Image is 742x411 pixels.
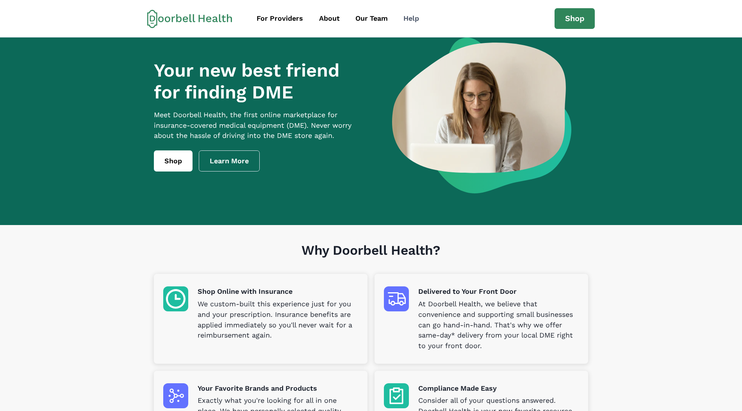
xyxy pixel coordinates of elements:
[418,383,579,394] p: Compliance Made Easy
[348,10,395,27] a: Our Team
[199,150,260,172] a: Learn More
[154,59,366,104] h1: Your new best friend for finding DME
[392,38,571,193] img: a woman looking at a computer
[396,10,426,27] a: Help
[198,299,358,341] p: We custom-built this experience just for you and your prescription. Insurance benefits are applie...
[319,13,340,24] div: About
[312,10,347,27] a: About
[154,243,588,274] h1: Why Doorbell Health?
[403,13,419,24] div: Help
[384,286,409,311] img: Delivered to Your Front Door icon
[154,110,366,141] p: Meet Doorbell Health, the first online marketplace for insurance-covered medical equipment (DME)....
[355,13,388,24] div: Our Team
[418,299,579,351] p: At Doorbell Health, we believe that convenience and supporting small businesses can go hand-in-ha...
[250,10,310,27] a: For Providers
[198,383,358,394] p: Your Favorite Brands and Products
[555,8,595,29] a: Shop
[154,150,193,172] a: Shop
[198,286,358,297] p: Shop Online with Insurance
[384,383,409,408] img: Compliance Made Easy icon
[163,383,188,408] img: Your Favorite Brands and Products icon
[257,13,303,24] div: For Providers
[163,286,188,311] img: Shop Online with Insurance icon
[418,286,579,297] p: Delivered to Your Front Door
